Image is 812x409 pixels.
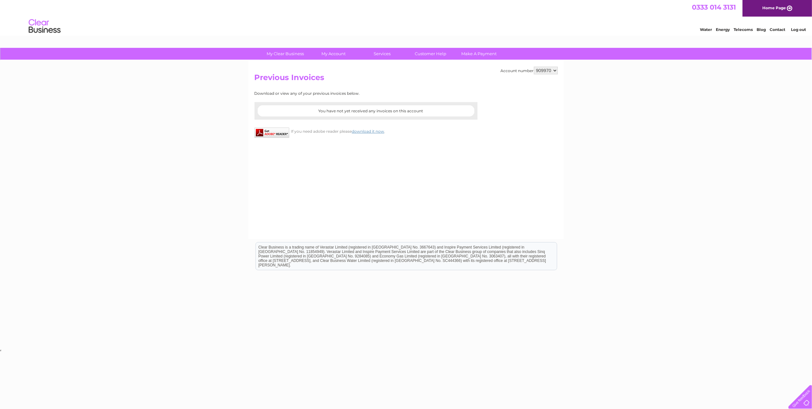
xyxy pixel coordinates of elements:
a: download it now [352,129,384,134]
a: Blog [757,27,766,32]
a: Water [700,27,712,32]
a: 0333 014 3131 [692,3,736,11]
span: You have not yet received any invoices on this account [318,108,423,113]
a: My Account [307,48,360,60]
a: Energy [716,27,730,32]
div: Download or view any of your previous invoices below. [255,91,422,96]
a: Telecoms [734,27,753,32]
a: Contact [770,27,785,32]
a: Customer Help [404,48,457,60]
div: Clear Business is a trading name of Verastar Limited (registered in [GEOGRAPHIC_DATA] No. 3667643... [256,4,557,31]
h2: Previous Invoices [255,73,558,85]
a: My Clear Business [259,48,312,60]
div: If you need adobe reader please . [255,128,478,134]
a: Services [356,48,408,60]
a: Make A Payment [453,48,505,60]
div: Account number [501,67,558,74]
a: Log out [791,27,806,32]
img: logo.png [28,17,61,36]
